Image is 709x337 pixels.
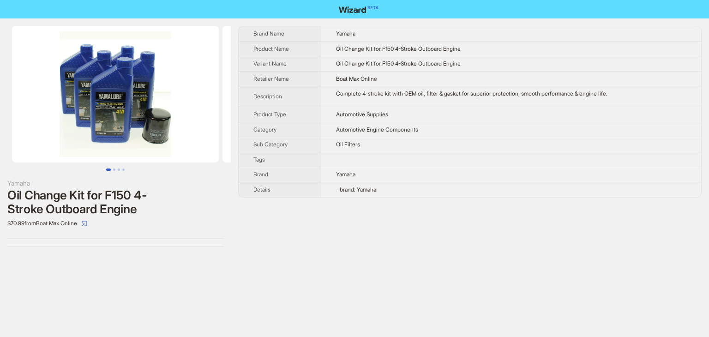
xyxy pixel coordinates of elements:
span: Details [253,186,270,193]
span: - brand: Yamaha [336,186,376,193]
span: Oil Filters [336,141,360,148]
div: Complete 4-stroke kit with OEM oil, filter & gasket for superior protection, smooth performance &... [336,90,686,97]
button: Go to slide 1 [106,168,111,171]
div: Oil Change Kit for F150 4-Stroke Outboard Engine [7,188,223,216]
span: Yamaha [336,30,355,37]
span: Product Name [253,45,289,52]
span: Oil Change Kit for F150 4-Stroke Outboard Engine [336,45,461,52]
span: Product Type [253,111,286,118]
div: Yamaha [7,178,223,188]
div: $70.99 from Boat Max Online [7,216,223,231]
span: Brand Name [253,30,284,37]
span: Retailer Name [253,75,289,82]
img: Oil Change Kit for F150 4-Stroke Outboard Engine Oil Change Kit for F150 4-Stroke Outboard Engine... [222,26,429,162]
span: select [82,221,87,226]
span: Category [253,126,276,133]
span: Boat Max Online [336,75,377,82]
span: Tags [253,156,265,163]
span: Sub Category [253,141,288,148]
span: Automotive Engine Components [336,126,418,133]
span: Brand [253,171,268,178]
img: Oil Change Kit for F150 4-Stroke Outboard Engine Oil Change Kit for F150 4-Stroke Outboard Engine... [12,26,219,162]
button: Go to slide 4 [122,168,125,171]
span: Automotive Supplies [336,111,388,118]
button: Go to slide 3 [118,168,120,171]
span: Oil Change Kit for F150 4-Stroke Outboard Engine [336,60,461,67]
span: Yamaha [336,171,355,178]
span: Description [253,93,282,100]
button: Go to slide 2 [113,168,115,171]
span: Variant Name [253,60,287,67]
